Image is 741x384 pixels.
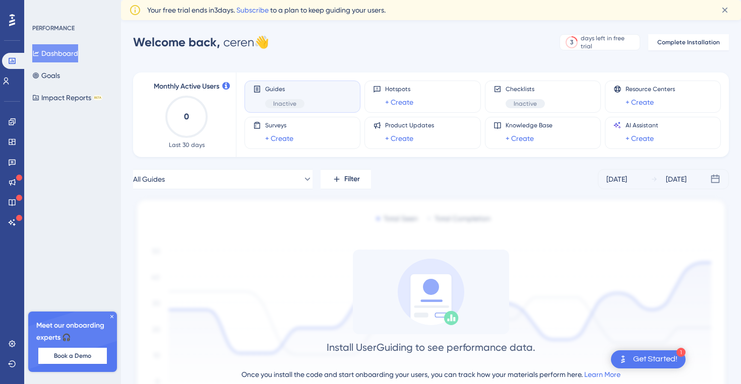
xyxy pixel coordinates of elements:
[321,169,371,189] button: Filter
[626,121,658,129] span: AI Assistant
[344,173,360,185] span: Filter
[581,34,637,50] div: days left in free trial
[265,121,293,129] span: Surveys
[32,24,75,32] div: PERFORMANCE
[648,34,729,50] button: Complete Installation
[676,348,686,357] div: 1
[133,34,269,50] div: ceren 👋
[38,348,107,364] button: Book a Demo
[666,173,687,185] div: [DATE]
[626,85,675,93] span: Resource Centers
[606,173,627,185] div: [DATE]
[611,350,686,368] div: Open Get Started! checklist, remaining modules: 1
[32,66,60,85] button: Goals
[584,370,621,378] a: Learn More
[133,173,165,185] span: All Guides
[385,96,413,108] a: + Create
[570,38,573,46] div: 3
[241,368,621,380] div: Once you install the code and start onboarding your users, you can track how your materials perfo...
[184,112,189,121] text: 0
[385,121,434,129] span: Product Updates
[273,100,296,108] span: Inactive
[236,6,269,14] a: Subscribe
[154,81,219,93] span: Monthly Active Users
[54,352,91,360] span: Book a Demo
[626,132,654,144] a: + Create
[633,354,677,365] div: Get Started!
[32,89,102,107] button: Impact ReportsBETA
[133,35,220,49] span: Welcome back,
[506,132,534,144] a: + Create
[265,85,304,93] span: Guides
[93,95,102,100] div: BETA
[385,85,413,93] span: Hotspots
[265,132,293,144] a: + Create
[133,169,313,189] button: All Guides
[385,132,413,144] a: + Create
[327,340,535,354] div: Install UserGuiding to see performance data.
[617,353,629,365] img: launcher-image-alternative-text
[36,320,109,344] span: Meet our onboarding experts 🎧
[147,4,386,16] span: Your free trial ends in 3 days. to a plan to keep guiding your users.
[626,96,654,108] a: + Create
[657,38,720,46] span: Complete Installation
[514,100,537,108] span: Inactive
[506,85,545,93] span: Checklists
[506,121,552,129] span: Knowledge Base
[32,44,78,62] button: Dashboard
[169,141,205,149] span: Last 30 days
